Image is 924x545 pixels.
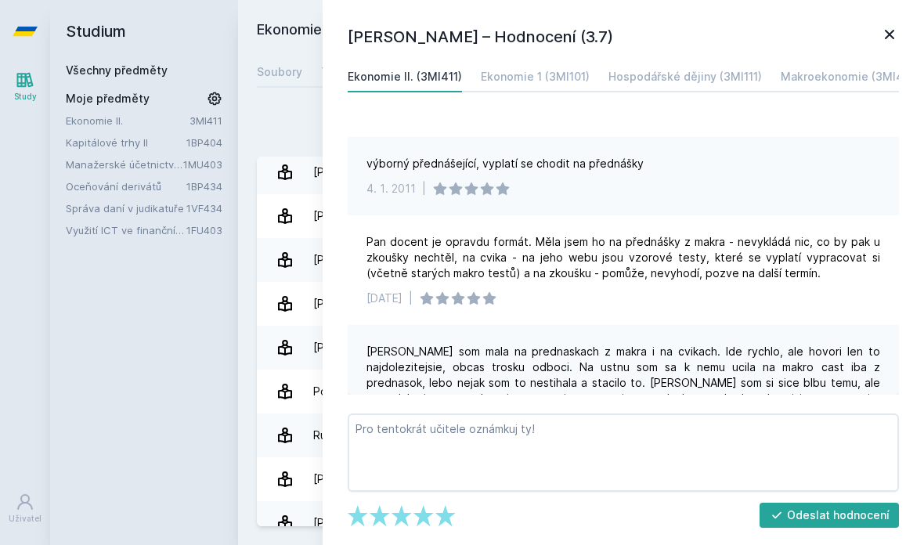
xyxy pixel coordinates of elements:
[366,291,402,306] div: [DATE]
[321,56,352,88] a: Testy
[186,136,222,149] a: 1BP404
[183,158,222,171] a: 1MU403
[409,291,413,306] div: |
[257,370,905,413] a: Pošta Vít 2 hodnocení 3.0
[257,326,905,370] a: [PERSON_NAME] 4 hodnocení 4.3
[9,513,42,525] div: Uživatel
[189,114,222,127] a: 3MI411
[313,288,400,319] div: [PERSON_NAME]
[313,464,400,495] div: [PERSON_NAME]
[366,234,880,281] div: Pan docent je opravdu formát. Měla jsem ho na přednášky z makra - nevykládá nic, co by pak u zkou...
[66,200,186,216] a: Správa daní v judikatuře
[66,157,183,172] a: Manažerské účetnictví II.
[3,485,47,532] a: Uživatel
[313,157,400,188] div: [PERSON_NAME]
[366,156,644,171] div: výborný přednášející, vyplatí se chodit na přednášky
[313,420,403,451] div: Rusmichová Lada
[257,64,302,80] div: Soubory
[186,202,222,215] a: 1VF434
[313,200,400,232] div: [PERSON_NAME]
[257,238,905,282] a: [PERSON_NAME] 1 hodnocení 1.0
[66,179,186,194] a: Oceňování derivátů
[257,150,905,194] a: [PERSON_NAME] 1 hodnocení 5.0
[313,507,400,539] div: [PERSON_NAME]
[66,135,186,150] a: Kapitálové trhy II
[760,503,900,528] button: Odeslat hodnocení
[3,63,47,110] a: Study
[313,332,400,363] div: [PERSON_NAME]
[66,91,150,106] span: Moje předměty
[186,224,222,236] a: 1FU403
[313,244,400,276] div: [PERSON_NAME]
[14,91,37,103] div: Study
[257,19,725,44] h2: Ekonomie II. (3MI411)
[257,501,905,545] a: [PERSON_NAME] 2 hodnocení 5.0
[66,113,189,128] a: Ekonomie II.
[422,181,426,197] div: |
[257,56,302,88] a: Soubory
[257,457,905,501] a: [PERSON_NAME] 9 hodnocení 3.7
[321,64,352,80] div: Testy
[313,376,361,407] div: Pošta Vít
[66,63,168,77] a: Všechny předměty
[257,194,905,238] a: [PERSON_NAME] 3 hodnocení 5.0
[366,181,416,197] div: 4. 1. 2011
[186,180,222,193] a: 1BP434
[66,222,186,238] a: Využití ICT ve finančním účetnictví
[257,282,905,326] a: [PERSON_NAME] 2 hodnocení 4.5
[366,344,880,485] div: [PERSON_NAME] som mala na prednaskach z makra i na cvikach. Ide rychlo, ale hovori len to najdole...
[257,413,905,457] a: Rusmichová Lada 4 hodnocení 4.5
